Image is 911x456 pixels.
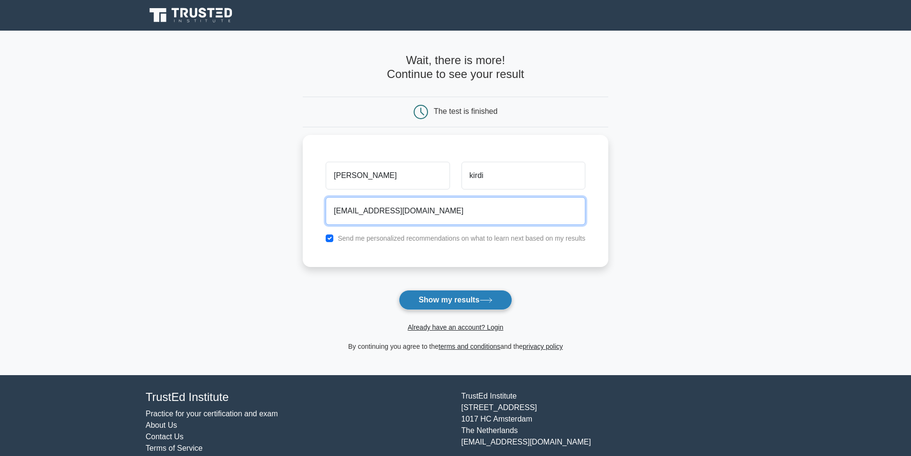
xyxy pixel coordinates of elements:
[146,444,203,452] a: Terms of Service
[338,234,585,242] label: Send me personalized recommendations on what to learn next based on my results
[146,410,278,418] a: Practice for your certification and exam
[399,290,512,310] button: Show my results
[146,433,184,441] a: Contact Us
[146,390,450,404] h4: TrustEd Institute
[326,197,585,225] input: Email
[326,162,450,189] input: First name
[461,162,585,189] input: Last name
[146,421,177,429] a: About Us
[303,54,608,81] h4: Wait, there is more! Continue to see your result
[523,343,563,350] a: privacy policy
[297,341,614,352] div: By continuing you agree to the and the
[439,343,500,350] a: terms and conditions
[407,323,503,331] a: Already have an account? Login
[434,107,497,115] div: The test is finished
